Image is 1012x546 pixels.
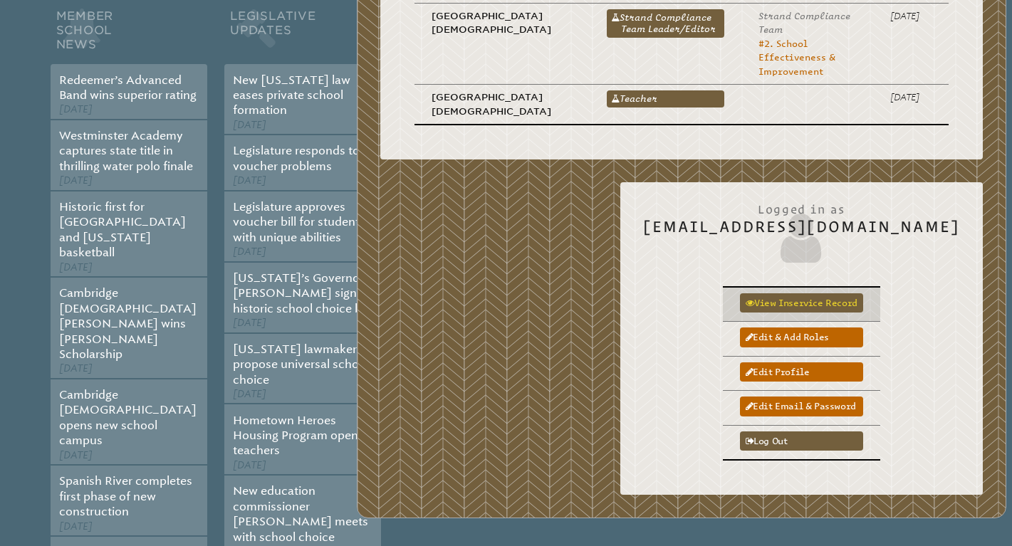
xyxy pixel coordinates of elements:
[233,317,266,329] span: [DATE]
[740,431,863,451] a: Log out
[432,9,573,37] p: [GEOGRAPHIC_DATA][DEMOGRAPHIC_DATA]
[59,286,197,361] a: Cambridge [DEMOGRAPHIC_DATA][PERSON_NAME] wins [PERSON_NAME] Scholarship
[643,195,960,266] h2: [EMAIL_ADDRESS][DOMAIN_NAME]
[233,119,266,131] span: [DATE]
[758,38,835,77] a: #2. School Effectiveness & Improvement
[233,271,370,315] a: [US_STATE]’s Governor [PERSON_NAME] signs historic school choice bill
[233,73,350,117] a: New [US_STATE] law eases private school formation
[59,174,93,187] span: [DATE]
[233,459,266,471] span: [DATE]
[224,6,381,64] h2: Legislative Updates
[233,200,365,244] a: Legislature approves voucher bill for students with unique abilities
[59,520,93,532] span: [DATE]
[740,362,863,382] a: Edit profile
[233,174,266,187] span: [DATE]
[59,103,93,115] span: [DATE]
[59,261,93,273] span: [DATE]
[233,414,372,458] a: Hometown Heroes Housing Program open to teachers
[59,200,186,259] a: Historic first for [GEOGRAPHIC_DATA] and [US_STATE] basketball
[740,327,863,347] a: Edit & add roles
[59,388,197,447] a: Cambridge [DEMOGRAPHIC_DATA] opens new school campus
[59,129,193,173] a: Westminster Academy captures state title in thrilling water polo finale
[59,73,197,102] a: Redeemer’s Advanced Band wins superior rating
[607,90,724,107] a: Teacher
[59,474,192,518] a: Spanish River completes first phase of new construction
[758,11,850,35] span: Strand Compliance Team
[890,90,932,104] p: [DATE]
[740,293,863,313] a: View inservice record
[233,388,266,400] span: [DATE]
[233,246,266,258] span: [DATE]
[740,397,863,416] a: Edit email & password
[890,9,932,23] p: [DATE]
[432,90,573,118] p: [GEOGRAPHIC_DATA][DEMOGRAPHIC_DATA]
[643,195,960,218] span: Logged in as
[51,6,207,64] h2: Member School News
[233,144,360,172] a: Legislature responds to voucher problems
[233,342,369,387] a: [US_STATE] lawmakers propose universal school choice
[59,449,93,461] span: [DATE]
[607,9,724,38] a: Strand Compliance Team Leader/Editor
[59,362,93,374] span: [DATE]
